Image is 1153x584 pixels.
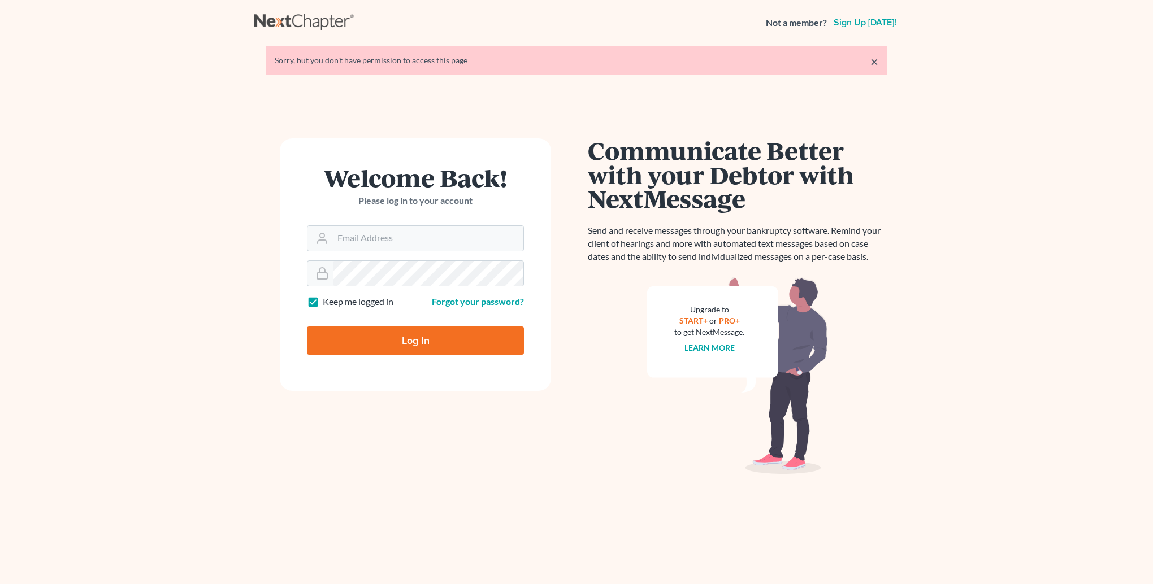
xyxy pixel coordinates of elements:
[432,296,524,307] a: Forgot your password?
[307,326,524,355] input: Log In
[684,343,735,352] a: Learn more
[307,165,524,190] h1: Welcome Back!
[588,224,887,263] p: Send and receive messages through your bankruptcy software. Remind your client of hearings and mo...
[588,138,887,211] h1: Communicate Better with your Debtor with NextMessage
[719,316,740,325] a: PRO+
[647,277,828,474] img: nextmessage_bg-59042aed3d76b12b5cd301f8e5b87938c9018125f34e5fa2b7a6b67550977c72.svg
[333,226,523,251] input: Email Address
[275,55,878,66] div: Sorry, but you don't have permission to access this page
[766,16,827,29] strong: Not a member?
[709,316,717,325] span: or
[831,18,899,27] a: Sign up [DATE]!
[674,326,744,338] div: to get NextMessage.
[323,295,393,308] label: Keep me logged in
[307,194,524,207] p: Please log in to your account
[679,316,708,325] a: START+
[674,304,744,315] div: Upgrade to
[870,55,878,68] a: ×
